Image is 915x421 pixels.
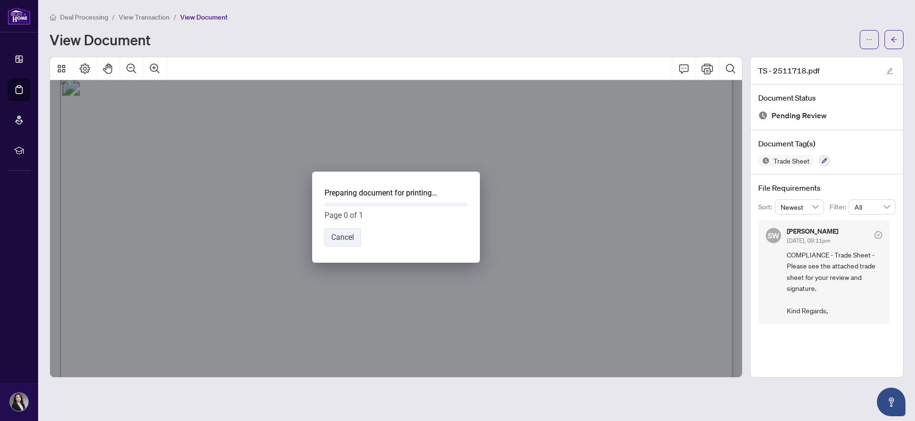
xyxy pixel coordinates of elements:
span: View Transaction [119,13,170,21]
span: check-circle [874,231,882,239]
span: Newest [781,200,819,214]
span: Trade Sheet [770,157,813,164]
h5: [PERSON_NAME] [787,228,838,235]
span: TS - 2511718.pdf [758,65,820,76]
span: home [50,14,56,21]
span: ellipsis [866,36,873,43]
h4: Document Status [758,92,895,103]
span: All [854,200,890,214]
p: Sort: [758,202,775,212]
span: SW [768,229,780,241]
span: Pending Review [772,109,827,122]
img: Profile Icon [10,393,28,411]
li: / [173,11,176,22]
img: Document Status [758,111,768,120]
span: View Document [180,13,228,21]
p: Filter: [830,202,849,212]
h4: Document Tag(s) [758,138,895,149]
span: edit [886,68,893,74]
h1: View Document [50,32,151,47]
span: arrow-left [891,36,897,43]
button: Open asap [877,388,905,416]
img: Status Icon [758,155,770,166]
span: [DATE], 09:11pm [787,237,830,244]
span: Deal Processing [60,13,108,21]
img: logo [8,7,30,25]
h4: File Requirements [758,182,895,194]
span: COMPLIANCE - Trade Sheet - Please see the attached trade sheet for your review and signature. Kin... [787,249,882,316]
li: / [112,11,115,22]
